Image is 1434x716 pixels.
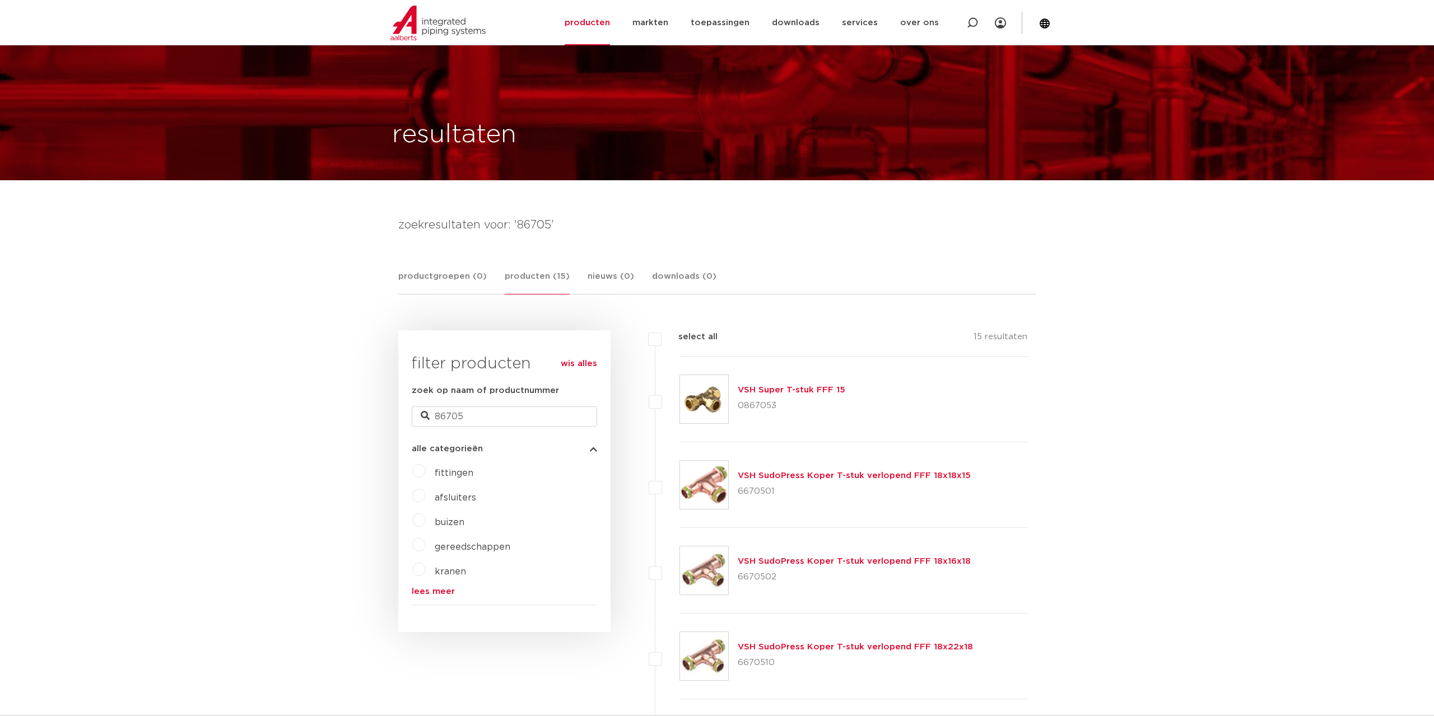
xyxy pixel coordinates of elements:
a: productgroepen (0) [398,270,487,294]
button: alle categorieën [412,444,597,453]
a: afsluiters [435,493,476,502]
a: VSH SudoPress Koper T-stuk verlopend FFF 18x16x18 [738,557,971,565]
p: 0867053 [738,397,845,415]
a: wis alles [561,357,597,371]
a: downloads (0) [652,270,716,294]
a: VSH SudoPress Koper T-stuk verlopend FFF 18x18x15 [738,471,971,480]
a: kranen [435,567,466,576]
a: VSH Super T-stuk FFF 15 [738,386,845,394]
p: 6670501 [738,483,971,500]
p: 6670502 [738,568,971,586]
h3: filter producten [412,353,597,375]
a: buizen [435,518,464,527]
a: VSH SudoPress Koper T-stuk verlopend FFF 18x22x18 [738,643,973,651]
img: Thumbnail for VSH SudoPress Koper T-stuk verlopend FFF 18x22x18 [680,632,728,680]
a: lees meer [412,587,597,596]
img: Thumbnail for VSH Super T-stuk FFF 15 [680,375,728,423]
img: Thumbnail for VSH SudoPress Koper T-stuk verlopend FFF 18x16x18 [680,546,728,595]
h1: resultaten [392,117,516,153]
a: fittingen [435,469,473,478]
p: 15 resultaten [974,330,1027,348]
span: alle categorieën [412,444,483,453]
a: nieuws (0) [588,270,634,294]
h4: zoekresultaten voor: '86705' [398,216,1036,234]
a: gereedschappen [435,542,510,551]
img: Thumbnail for VSH SudoPress Koper T-stuk verlopend FFF 18x18x15 [680,461,728,509]
input: zoeken [412,406,597,427]
a: producten (15) [505,270,570,294]
label: select all [662,330,718,344]
p: 6670510 [738,654,973,672]
label: zoek op naam of productnummer [412,384,559,397]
